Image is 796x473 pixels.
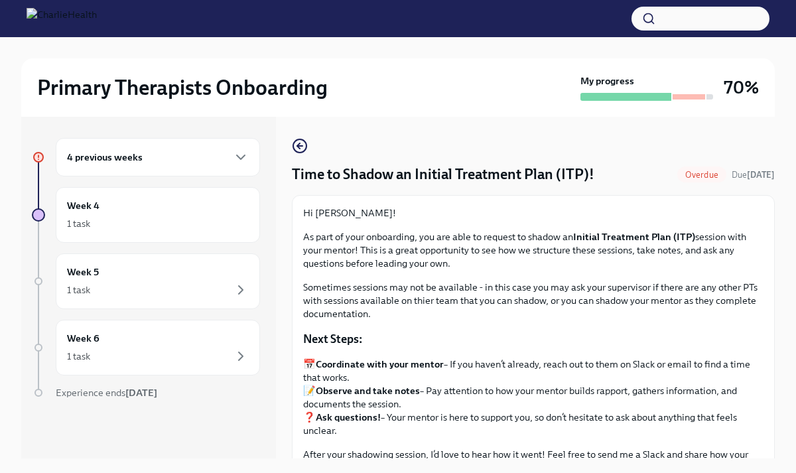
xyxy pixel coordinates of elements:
p: As part of your onboarding, you are able to request to shadow an session with your mentor! This i... [303,230,763,270]
p: Next Steps: [303,331,763,347]
div: 1 task [67,350,90,363]
span: August 2nd, 2025 09:00 [732,169,775,181]
strong: [DATE] [125,387,157,399]
strong: My progress [580,74,634,88]
img: CharlieHealth [27,8,97,29]
div: 1 task [67,283,90,297]
h6: Week 5 [67,265,99,279]
strong: Coordinate with your mentor [316,358,444,370]
a: Week 61 task [32,320,260,375]
h3: 70% [724,76,759,100]
strong: [DATE] [747,170,775,180]
strong: Observe and take notes [316,385,420,397]
span: Overdue [677,170,726,180]
h6: Week 4 [67,198,99,213]
p: Sometimes sessions may not be available - in this case you may ask your supervisor if there are a... [303,281,763,320]
h6: Week 6 [67,331,99,346]
h6: 4 previous weeks [67,150,143,165]
div: 4 previous weeks [56,138,260,176]
div: 1 task [67,217,90,230]
strong: Initial Treatment Plan (ITP) [573,231,695,243]
h4: Time to Shadow an Initial Treatment Plan (ITP)! [292,165,594,184]
p: Hi [PERSON_NAME]! [303,206,763,220]
span: Experience ends [56,387,157,399]
h2: Primary Therapists Onboarding [37,74,328,101]
span: Due [732,170,775,180]
a: Week 51 task [32,253,260,309]
p: 📅 – If you haven’t already, reach out to them on Slack or email to find a time that works. 📝 – Pa... [303,358,763,437]
a: Week 41 task [32,187,260,243]
strong: Ask questions! [316,411,381,423]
